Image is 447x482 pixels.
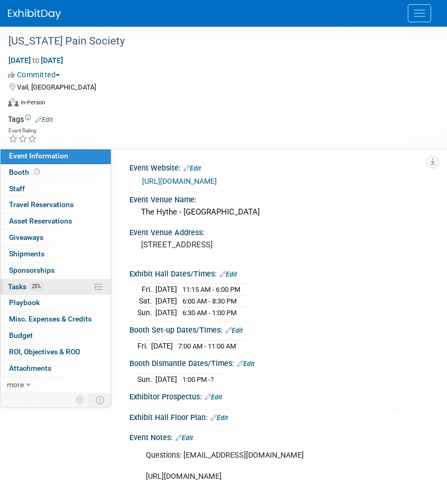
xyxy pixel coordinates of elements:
td: Toggle Event Tabs [90,393,111,407]
a: [URL][DOMAIN_NAME] [142,177,217,185]
a: Booth [1,165,111,181]
span: 6:00 AM - 8:30 PM [182,297,236,305]
a: Misc. Expenses & Credits [1,311,111,327]
div: Event Format [8,96,434,112]
span: Asset Reservations [9,217,72,225]
td: [DATE] [155,307,177,318]
td: [DATE] [155,373,177,385]
a: Sponsorships [1,263,111,279]
span: ? [211,376,214,383]
div: Event Venue Address: [129,225,439,238]
span: Tasks [8,282,43,291]
div: Exhibitor Prospectus: [129,389,439,403]
div: Exhibit Hall Floor Plan: [129,409,439,423]
div: Event Website: [129,160,439,174]
span: ROI, Objectives & ROO [9,347,80,356]
td: Personalize Event Tab Strip [71,393,90,407]
a: Edit [225,327,243,334]
span: Event Information [9,151,68,160]
img: ExhibitDay [8,9,61,20]
div: Booth Set-up Dates/Times: [129,322,439,336]
a: Asset Reservations [1,213,111,229]
a: Edit [220,271,237,278]
a: Budget [1,328,111,344]
a: Edit [36,116,53,123]
span: Budget [9,331,33,340]
span: Booth [9,168,42,176]
span: Travel Reservations [9,200,74,209]
a: Giveaways [1,230,111,246]
a: Shipments [1,246,111,262]
div: Booth Dismantle Dates/Times: [129,355,439,369]
a: Staff [1,181,111,197]
td: Sat. [137,296,155,307]
span: 11:15 AM - 6:00 PM [182,285,240,293]
button: Committed [8,69,64,80]
span: to [31,56,41,65]
a: more [1,377,111,393]
span: 1:00 PM - [182,376,214,383]
span: more [7,380,24,389]
div: Exhibit Hall Dates/Times: [129,266,439,280]
img: Format-Inperson.png [8,98,19,106]
pre: [STREET_ADDRESS] [141,240,427,249]
a: Edit [183,165,201,172]
a: Playbook [1,295,111,311]
div: Event Notes: [129,430,439,443]
span: Shipments [9,249,45,258]
td: Tags [8,114,53,124]
a: Travel Reservations [1,197,111,213]
span: Giveaways [9,233,43,242]
div: The Hythe - [GEOGRAPHIC_DATA] [137,204,431,220]
td: Fri. [137,284,155,296]
span: [DATE] [DATE] [8,56,64,65]
span: 6:30 AM - 1:00 PM [182,309,236,317]
span: Sponsorships [9,266,55,274]
a: Event Information [1,148,111,164]
a: ROI, Objectives & ROO [1,344,111,360]
a: Edit [237,360,255,368]
td: [DATE] [155,296,177,307]
span: Booth not reserved yet [32,168,42,176]
a: Edit [205,394,222,401]
span: Attachments [9,364,51,372]
td: Fri. [137,340,151,351]
td: Sun. [137,307,155,318]
a: Tasks25% [1,279,111,295]
span: Staff [9,184,25,193]
button: Menu [408,4,431,22]
div: Event Venue Name: [129,192,439,205]
div: [US_STATE] Pain Society [5,32,426,51]
a: Edit [211,414,228,422]
span: 25% [29,282,43,290]
div: In-Person [20,99,45,106]
span: Vail, [GEOGRAPHIC_DATA] [17,83,96,91]
span: 7:00 AM - 11:00 AM [178,342,236,350]
td: Sun. [137,373,155,385]
div: Event Rating [8,128,37,133]
a: Edit [176,434,193,442]
a: Attachments [1,361,111,377]
span: Playbook [9,298,40,307]
td: [DATE] [151,340,173,351]
span: Misc. Expenses & Credits [9,315,92,323]
td: [DATE] [155,284,177,296]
